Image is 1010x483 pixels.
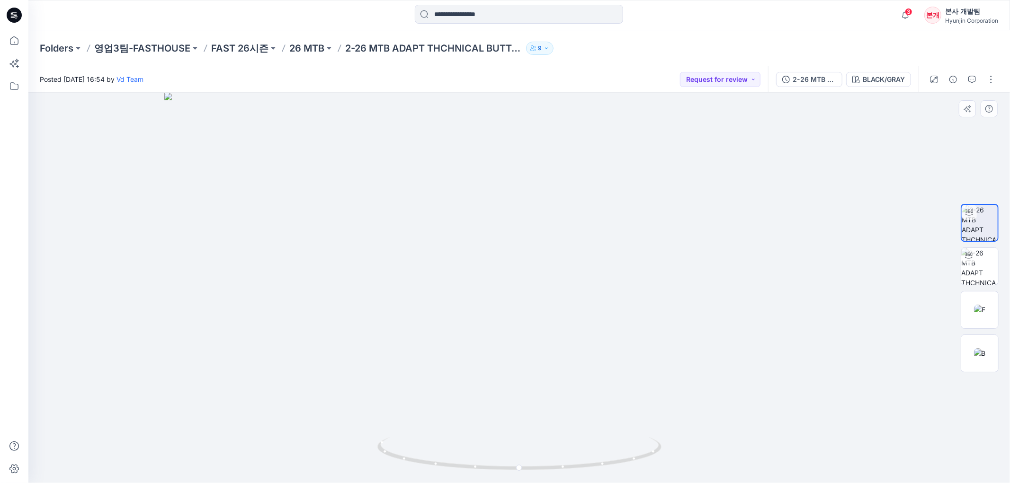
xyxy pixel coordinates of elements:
button: BLACK/GRAY [846,72,911,87]
img: B [974,348,986,358]
span: Posted [DATE] 16:54 by [40,74,143,84]
div: BLACK/GRAY [863,74,905,85]
a: 영업3팀-FASTHOUSE [94,42,190,55]
img: eyJhbGciOiJIUzI1NiIsImtpZCI6IjAiLCJzbHQiOiJzZXMiLCJ0eXAiOiJKV1QifQ.eyJkYXRhIjp7InR5cGUiOiJzdG9yYW... [164,93,875,483]
p: 9 [538,43,542,53]
button: Details [946,72,961,87]
a: FAST 26시즌 [211,42,268,55]
img: F [974,305,985,315]
img: 2-26 MTB ADAPT THCHNICAL BUTTON UP (WOVEN SHIRTS) [962,205,998,241]
a: Folders [40,42,73,55]
div: 2-26 MTB ADAPT THCHNICAL BUTTON UP (WOVEN SHIRTS) [793,74,836,85]
div: 본사 개발팀 [945,6,998,17]
img: 2-26 MTB ADAPT THCHNICAL BUTTON UP AVATAR [961,248,998,285]
a: 26 MTB [289,42,324,55]
div: 본개 [924,7,941,24]
p: 2-26 MTB ADAPT THCHNICAL BUTTON UP (WOVEN SHIRTS) [345,42,522,55]
span: 3 [905,8,912,16]
a: Vd Team [116,75,143,83]
div: Hyunjin Corporation [945,17,998,24]
button: 9 [526,42,554,55]
button: 2-26 MTB ADAPT THCHNICAL BUTTON UP (WOVEN SHIRTS) [776,72,842,87]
